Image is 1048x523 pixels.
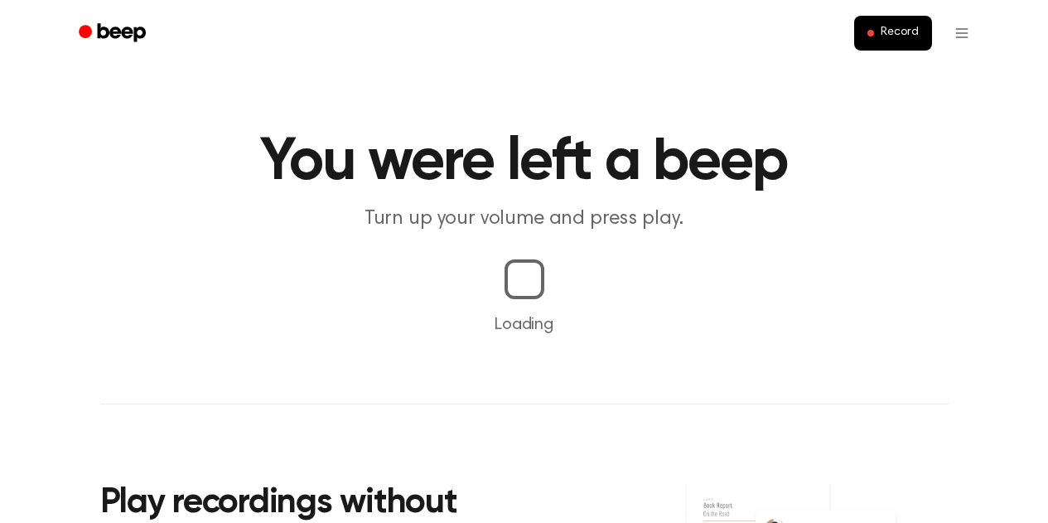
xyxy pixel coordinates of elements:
[881,26,918,41] span: Record
[67,17,161,50] a: Beep
[206,206,843,233] p: Turn up your volume and press play.
[942,13,982,53] button: Open menu
[20,312,1028,337] p: Loading
[100,133,949,192] h1: You were left a beep
[854,16,931,51] button: Record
